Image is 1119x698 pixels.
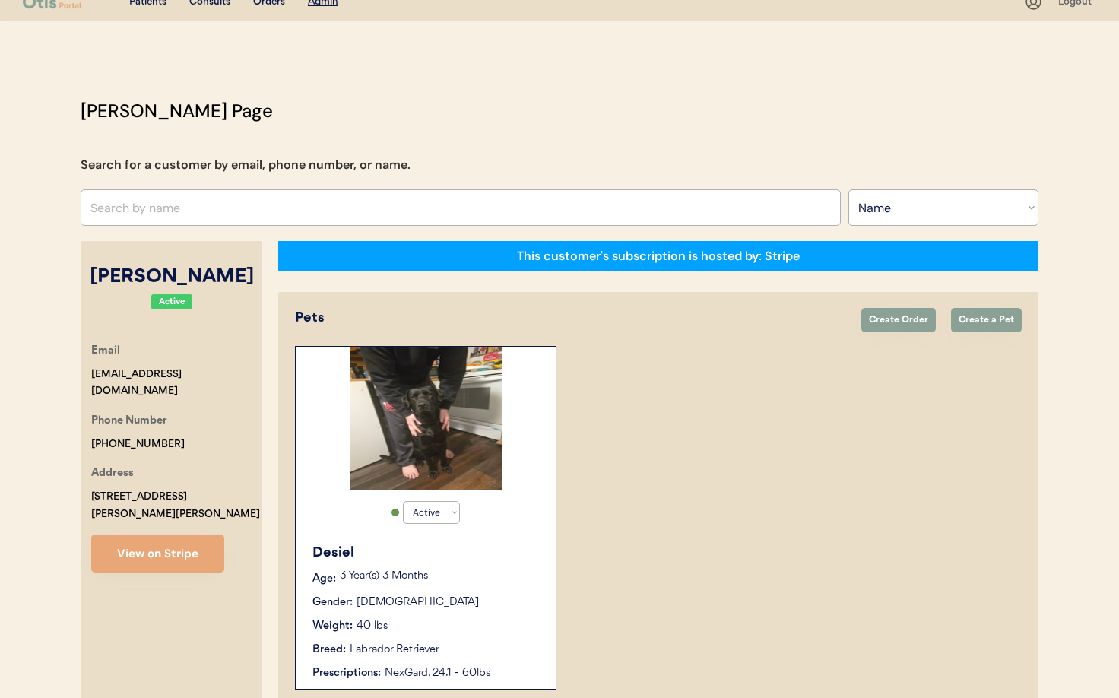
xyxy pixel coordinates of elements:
div: Pets [295,308,846,328]
div: NexGard, 24.1 - 60lbs [385,665,540,681]
div: Email [91,342,120,361]
div: Search for a customer by email, phone number, or name. [81,156,411,174]
div: [DEMOGRAPHIC_DATA] [357,595,479,611]
img: 1000003320.jpg [350,347,502,490]
div: Gender: [312,595,353,611]
div: Prescriptions: [312,665,381,681]
div: This customer's subscription is hosted by: Stripe [517,248,800,265]
div: [PHONE_NUMBER] [91,436,185,453]
div: Labrador Retriever [350,642,439,658]
div: [PERSON_NAME] Page [81,97,273,125]
p: 3 Year(s) 3 Months [340,571,540,582]
div: Age: [312,571,336,587]
div: [STREET_ADDRESS][PERSON_NAME][PERSON_NAME] [91,488,262,523]
div: 40 lbs [357,618,388,634]
div: [EMAIL_ADDRESS][DOMAIN_NAME] [91,366,262,401]
button: Create Order [861,308,936,332]
div: Phone Number [91,412,167,431]
div: [PERSON_NAME] [81,263,262,292]
div: Address [91,465,134,484]
button: View on Stripe [91,535,224,573]
button: Create a Pet [951,308,1022,332]
div: Breed: [312,642,346,658]
input: Search by name [81,189,841,226]
div: Weight: [312,618,353,634]
div: Desiel [312,543,540,563]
